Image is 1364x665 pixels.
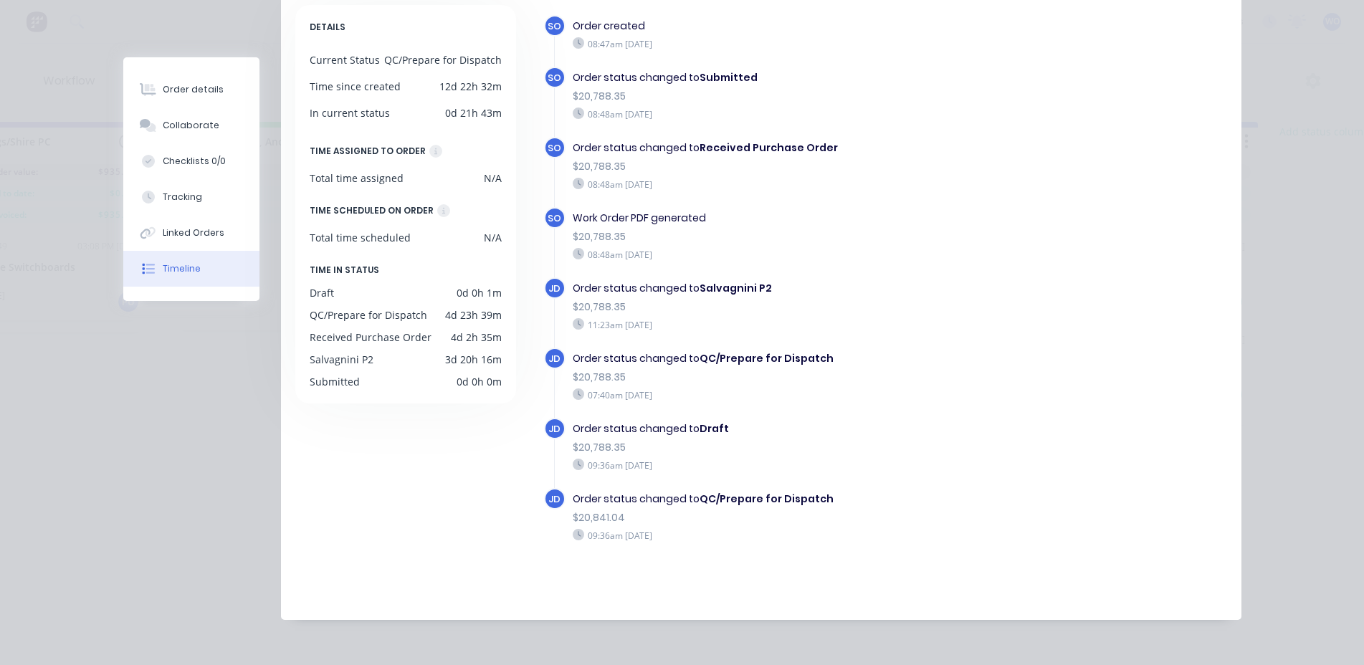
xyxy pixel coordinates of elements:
span: JD [548,282,561,295]
button: Linked Orders [123,215,259,251]
div: Current Status [310,52,380,67]
div: 0d 0h 0m [457,374,502,389]
b: Salvagnini P2 [700,281,772,295]
button: Checklists 0/0 [123,143,259,179]
button: Tracking [123,179,259,215]
div: 07:40am [DATE] [573,388,994,401]
div: 3d 20h 16m [445,352,502,367]
b: Received Purchase Order [700,140,838,155]
div: 09:36am [DATE] [573,459,994,472]
div: In current status [310,105,390,120]
div: 09:36am [DATE] [573,529,994,542]
div: Order status changed to [573,281,994,296]
div: 08:48am [DATE] [573,107,994,120]
div: Submitted [310,374,360,389]
div: 0d 0h 1m [457,285,502,300]
div: $20,788.35 [573,159,994,174]
div: Order status changed to [573,70,994,85]
div: Order status changed to [573,351,994,366]
div: 12d 22h 32m [439,79,502,94]
div: 4d 2h 35m [451,330,502,345]
b: QC/Prepare for Dispatch [700,351,834,365]
div: Work Order PDF generated [573,211,994,226]
span: DETAILS [310,19,345,35]
div: 4d 23h 39m [445,307,502,322]
span: SO [548,71,561,85]
span: SO [548,19,561,33]
button: Timeline [123,251,259,287]
div: Total time assigned [310,171,404,186]
div: Tracking [163,191,202,204]
button: Collaborate [123,107,259,143]
div: $20,788.35 [573,89,994,104]
div: QC/Prepare for Dispatch [310,307,427,322]
div: Linked Orders [163,226,224,239]
div: TIME ASSIGNED TO ORDER [310,143,426,159]
div: Order details [163,83,224,96]
span: JD [548,352,561,365]
div: Order created [573,19,994,34]
div: $20,788.35 [573,440,994,455]
div: $20,788.35 [573,300,994,315]
div: 11:23am [DATE] [573,318,994,331]
div: Order status changed to [573,421,994,436]
div: QC/Prepare for Dispatch [384,52,502,67]
button: Order details [123,72,259,107]
div: Total time scheduled [310,230,411,245]
div: 0d 21h 43m [445,105,502,120]
b: QC/Prepare for Dispatch [700,492,834,506]
span: JD [548,492,561,506]
div: N/A [484,171,502,186]
div: 08:48am [DATE] [573,248,994,261]
div: 08:48am [DATE] [573,178,994,191]
div: TIME SCHEDULED ON ORDER [310,203,434,219]
div: Draft [310,285,334,300]
div: Timeline [163,262,201,275]
div: $20,841.04 [573,510,994,525]
div: Order status changed to [573,140,994,156]
div: Time since created [310,79,401,94]
div: $20,788.35 [573,229,994,244]
span: SO [548,211,561,225]
div: 08:47am [DATE] [573,37,994,50]
b: Draft [700,421,729,436]
div: Order status changed to [573,492,994,507]
div: Checklists 0/0 [163,155,226,168]
div: $20,788.35 [573,370,994,385]
span: TIME IN STATUS [310,262,379,278]
span: SO [548,141,561,155]
b: Submitted [700,70,758,85]
div: Received Purchase Order [310,330,431,345]
span: JD [548,422,561,436]
div: Salvagnini P2 [310,352,373,367]
div: Collaborate [163,119,219,132]
div: N/A [484,230,502,245]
